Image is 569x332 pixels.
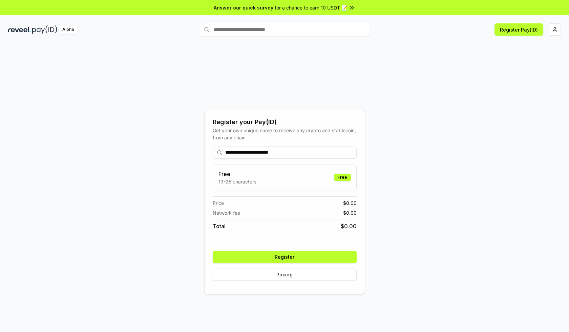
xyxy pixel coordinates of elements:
p: 13-25 characters [218,178,256,185]
span: Total [213,222,226,230]
button: Pricing [213,269,357,281]
span: Network fee [213,209,240,216]
span: for a chance to earn 10 USDT 📝 [275,4,347,11]
img: reveel_dark [8,25,31,34]
img: pay_id [32,25,57,34]
span: $ 0.00 [343,199,357,207]
span: Price [213,199,224,207]
div: Free [334,174,351,181]
span: $ 0.00 [341,222,357,230]
h3: Free [218,170,256,178]
button: Register [213,251,357,263]
div: Get your own unique name to receive any crypto and stablecoin, from any chain [213,127,357,141]
div: Register your Pay(ID) [213,117,357,127]
div: Alpha [59,25,78,34]
span: Answer our quick survey [214,4,273,11]
button: Register Pay(ID) [494,23,543,36]
span: $ 0.00 [343,209,357,216]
